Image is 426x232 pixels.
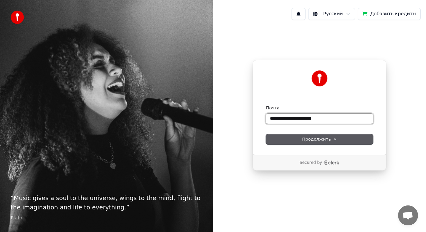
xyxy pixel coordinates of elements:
[302,136,337,142] span: Продолжить
[398,205,418,225] div: Открытый чат
[11,193,202,212] p: “ Music gives a soul to the universe, wings to the mind, flight to the imagination and life to ev...
[300,160,322,166] p: Secured by
[323,160,339,165] a: Clerk logo
[11,215,202,221] footer: Plato
[266,105,280,111] label: Почта
[11,11,24,24] img: youka
[312,70,327,86] img: Youka
[266,134,373,144] button: Продолжить
[358,8,421,20] button: Добавить кредиты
